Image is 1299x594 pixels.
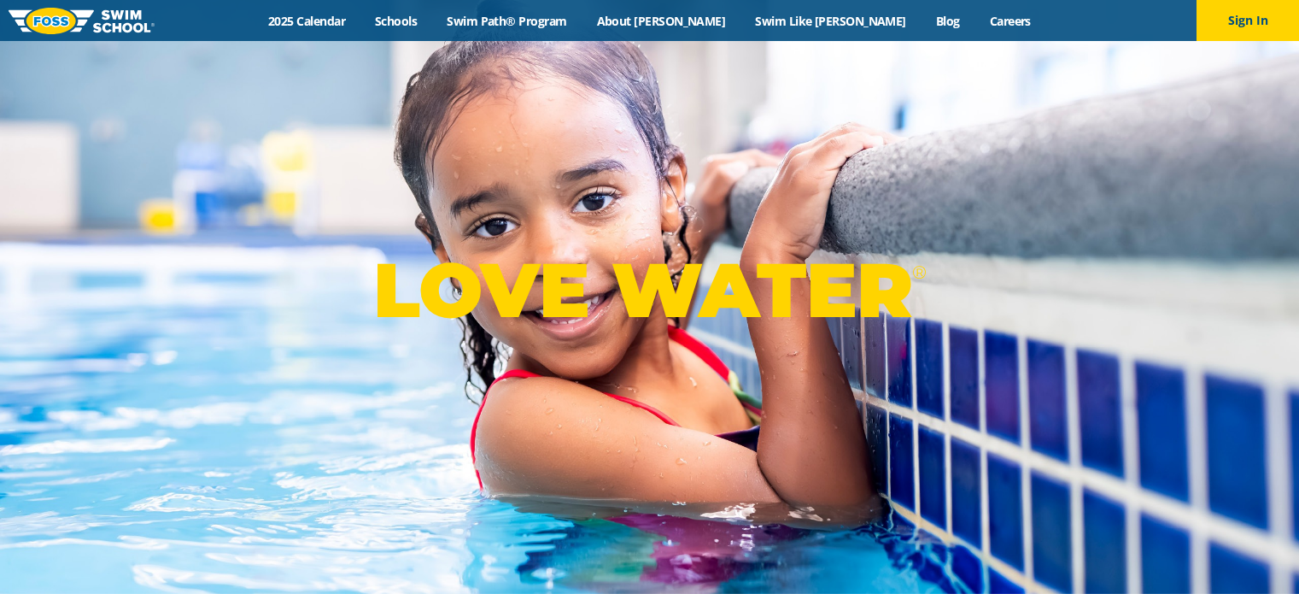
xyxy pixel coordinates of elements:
a: Swim Path® Program [432,13,582,29]
a: Careers [974,13,1045,29]
a: Blog [921,13,974,29]
a: About [PERSON_NAME] [582,13,740,29]
img: FOSS Swim School Logo [9,8,155,34]
a: 2025 Calendar [254,13,360,29]
a: Schools [360,13,432,29]
p: LOVE WATER [373,244,926,336]
sup: ® [912,262,926,283]
a: Swim Like [PERSON_NAME] [740,13,922,29]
